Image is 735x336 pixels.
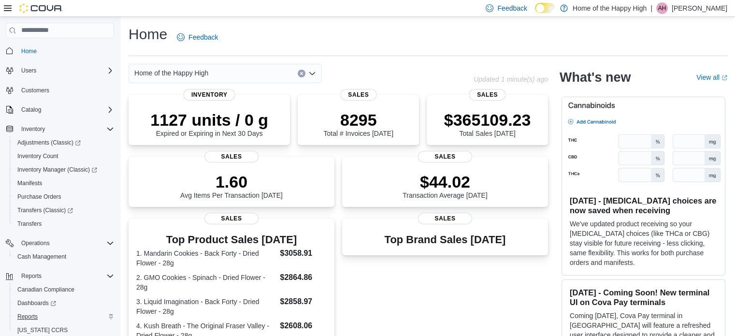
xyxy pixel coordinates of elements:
[129,25,167,44] h1: Home
[180,172,283,199] div: Avg Items Per Transaction [DATE]
[570,288,717,307] h3: [DATE] - Coming Soon! New terminal UI on Cova Pay terminals
[17,270,114,282] span: Reports
[10,283,118,296] button: Canadian Compliance
[280,296,326,307] dd: $2858.97
[10,296,118,310] a: Dashboards
[280,272,326,283] dd: $2864.86
[14,205,114,216] span: Transfers (Classic)
[21,87,49,94] span: Customers
[14,284,78,295] a: Canadian Compliance
[17,270,45,282] button: Reports
[14,218,45,230] a: Transfers
[469,89,505,101] span: Sales
[280,320,326,332] dd: $2608.06
[17,237,54,249] button: Operations
[323,110,393,137] div: Total # Invoices [DATE]
[17,65,114,76] span: Users
[150,110,268,130] p: 1127 units / 0 g
[570,196,717,215] h3: [DATE] - [MEDICAL_DATA] choices are now saved when receiving
[14,191,65,203] a: Purchase Orders
[10,250,118,263] button: Cash Management
[10,149,118,163] button: Inventory Count
[17,104,45,116] button: Catalog
[150,110,268,137] div: Expired or Expiring in Next 30 Days
[14,205,77,216] a: Transfers (Classic)
[17,45,41,57] a: Home
[19,3,63,13] img: Cova
[17,123,114,135] span: Inventory
[14,137,85,148] a: Adjustments (Classic)
[180,172,283,191] p: 1.60
[14,164,114,175] span: Inventory Manager (Classic)
[17,139,81,146] span: Adjustments (Classic)
[2,236,118,250] button: Operations
[570,219,717,267] p: We've updated product receiving so your [MEDICAL_DATA] choices (like THCa or CBG) stay visible fo...
[2,44,118,58] button: Home
[418,213,472,224] span: Sales
[14,311,114,322] span: Reports
[14,251,114,263] span: Cash Management
[2,122,118,136] button: Inventory
[17,179,42,187] span: Manifests
[21,47,37,55] span: Home
[672,2,727,14] p: [PERSON_NAME]
[14,324,114,336] span: Washington CCRS
[184,89,235,101] span: Inventory
[14,177,114,189] span: Manifests
[21,272,42,280] span: Reports
[14,324,72,336] a: [US_STATE] CCRS
[14,191,114,203] span: Purchase Orders
[14,284,114,295] span: Canadian Compliance
[308,70,316,77] button: Open list of options
[14,150,62,162] a: Inventory Count
[573,2,647,14] p: Home of the Happy High
[10,310,118,323] button: Reports
[17,123,49,135] button: Inventory
[14,311,42,322] a: Reports
[280,248,326,259] dd: $3058.91
[10,204,118,217] a: Transfers (Classic)
[10,136,118,149] a: Adjustments (Classic)
[2,83,118,97] button: Customers
[656,2,668,14] div: Alannah Hennig
[10,190,118,204] button: Purchase Orders
[134,67,208,79] span: Home of the Happy High
[17,193,61,201] span: Purchase Orders
[340,89,376,101] span: Sales
[403,172,488,199] div: Transaction Average [DATE]
[17,85,53,96] a: Customers
[14,297,60,309] a: Dashboards
[21,67,36,74] span: Users
[204,213,259,224] span: Sales
[650,2,652,14] p: |
[560,70,631,85] h2: What's new
[14,177,46,189] a: Manifests
[204,151,259,162] span: Sales
[17,84,114,96] span: Customers
[14,297,114,309] span: Dashboards
[17,313,38,321] span: Reports
[474,75,548,83] p: Updated 1 minute(s) ago
[136,248,276,268] dt: 1. Mandarin Cookies - Back Forty - Dried Flower - 28g
[385,234,506,246] h3: Top Brand Sales [DATE]
[17,152,58,160] span: Inventory Count
[2,269,118,283] button: Reports
[21,125,45,133] span: Inventory
[2,103,118,117] button: Catalog
[14,150,114,162] span: Inventory Count
[323,110,393,130] p: 8295
[298,70,305,77] button: Clear input
[10,163,118,176] a: Inventory Manager (Classic)
[17,166,97,174] span: Inventory Manager (Classic)
[17,104,114,116] span: Catalog
[14,251,70,263] a: Cash Management
[21,239,50,247] span: Operations
[21,106,41,114] span: Catalog
[14,164,101,175] a: Inventory Manager (Classic)
[17,286,74,293] span: Canadian Compliance
[17,326,68,334] span: [US_STATE] CCRS
[10,176,118,190] button: Manifests
[403,172,488,191] p: $44.02
[658,2,666,14] span: AH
